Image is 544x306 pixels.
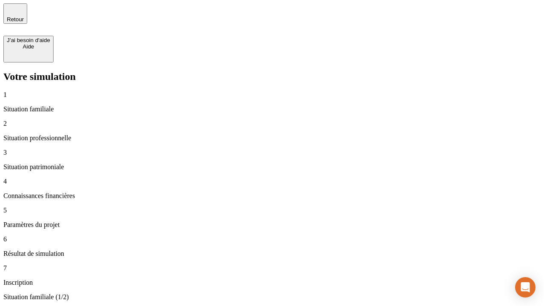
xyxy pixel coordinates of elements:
[3,71,541,82] h2: Votre simulation
[515,277,535,297] div: Open Intercom Messenger
[3,192,541,200] p: Connaissances financières
[3,235,541,243] p: 6
[3,250,541,258] p: Résultat de simulation
[3,264,541,272] p: 7
[3,3,27,24] button: Retour
[3,293,541,301] p: Situation familiale (1/2)
[3,279,541,286] p: Inscription
[3,149,541,156] p: 3
[3,207,541,214] p: 5
[3,178,541,185] p: 4
[3,134,541,142] p: Situation professionnelle
[7,43,50,50] div: Aide
[3,91,541,99] p: 1
[7,37,50,43] div: J’ai besoin d'aide
[3,105,541,113] p: Situation familiale
[3,163,541,171] p: Situation patrimoniale
[7,16,24,23] span: Retour
[3,221,541,229] p: Paramètres du projet
[3,120,541,127] p: 2
[3,36,54,62] button: J’ai besoin d'aideAide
